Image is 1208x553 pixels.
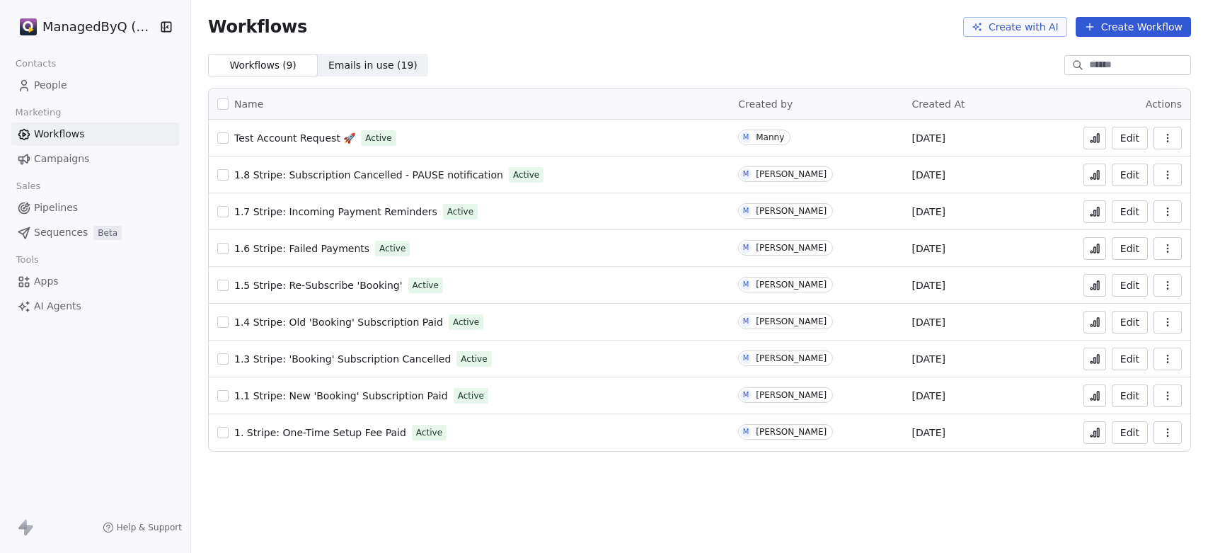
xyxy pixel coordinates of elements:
[11,122,179,146] a: Workflows
[743,132,749,143] div: M
[743,242,749,253] div: M
[234,206,437,217] span: 1.7 Stripe: Incoming Payment Reminders
[234,427,406,438] span: 1. Stripe: One-Time Setup Fee Paid
[743,389,749,401] div: M
[234,315,443,329] a: 1.4 Stripe: Old 'Booking' Subscription Paid
[756,280,827,290] div: [PERSON_NAME]
[34,274,59,289] span: Apps
[743,316,749,327] div: M
[11,196,179,220] a: Pipelines
[1112,164,1148,186] button: Edit
[458,389,484,402] span: Active
[756,169,827,179] div: [PERSON_NAME]
[1112,237,1148,260] a: Edit
[93,226,122,240] span: Beta
[1112,384,1148,407] button: Edit
[912,426,945,440] span: [DATE]
[513,169,539,181] span: Active
[963,17,1067,37] button: Create with AI
[1112,274,1148,297] button: Edit
[912,131,945,145] span: [DATE]
[756,206,827,216] div: [PERSON_NAME]
[20,18,37,35] img: Stripe.png
[34,200,78,215] span: Pipelines
[234,131,355,145] a: Test Account Request 🚀
[1112,348,1148,370] button: Edit
[738,98,793,110] span: Created by
[912,352,945,366] span: [DATE]
[34,78,67,93] span: People
[34,299,81,314] span: AI Agents
[234,205,437,219] a: 1.7 Stripe: Incoming Payment Reminders
[756,427,827,437] div: [PERSON_NAME]
[912,278,945,292] span: [DATE]
[234,426,406,440] a: 1. Stripe: One-Time Setup Fee Paid
[1146,98,1182,110] span: Actions
[234,278,403,292] a: 1.5 Stripe: Re-Subscribe 'Booking'
[34,152,89,166] span: Campaigns
[756,390,827,400] div: [PERSON_NAME]
[756,132,784,142] div: Manny
[234,352,451,366] a: 1.3 Stripe: 'Booking' Subscription Cancelled
[234,353,451,365] span: 1.3 Stripe: 'Booking' Subscription Cancelled
[234,389,448,403] a: 1.1 Stripe: New 'Booking' Subscription Paid
[1112,421,1148,444] button: Edit
[234,243,369,254] span: 1.6 Stripe: Failed Payments
[9,102,67,123] span: Marketing
[17,15,151,39] button: ManagedByQ (FZE)
[413,279,439,292] span: Active
[10,176,47,197] span: Sales
[1112,127,1148,149] button: Edit
[447,205,473,218] span: Active
[234,390,448,401] span: 1.1 Stripe: New 'Booking' Subscription Paid
[234,317,443,328] span: 1.4 Stripe: Old 'Booking' Subscription Paid
[234,241,369,256] a: 1.6 Stripe: Failed Payments
[9,53,62,74] span: Contacts
[1112,311,1148,333] button: Edit
[365,132,391,144] span: Active
[453,316,479,329] span: Active
[11,221,179,244] a: SequencesBeta
[208,17,307,37] span: Workflows
[103,522,182,533] a: Help & Support
[743,205,749,217] div: M
[912,315,945,329] span: [DATE]
[234,168,503,182] a: 1.8 Stripe: Subscription Cancelled - PAUSE notification
[11,270,179,293] a: Apps
[461,353,487,365] span: Active
[34,225,88,240] span: Sequences
[11,295,179,318] a: AI Agents
[912,389,945,403] span: [DATE]
[328,58,418,73] span: Emails in use ( 19 )
[10,249,45,270] span: Tools
[234,97,263,112] span: Name
[234,132,355,144] span: Test Account Request 🚀
[912,98,965,110] span: Created At
[1112,200,1148,223] button: Edit
[1076,17,1191,37] button: Create Workflow
[743,353,749,364] div: M
[912,168,945,182] span: [DATE]
[756,353,827,363] div: [PERSON_NAME]
[42,18,156,36] span: ManagedByQ (FZE)
[912,205,945,219] span: [DATE]
[912,241,945,256] span: [DATE]
[756,243,827,253] div: [PERSON_NAME]
[743,279,749,290] div: M
[379,242,405,255] span: Active
[756,317,827,326] div: [PERSON_NAME]
[34,127,85,142] span: Workflows
[117,522,182,533] span: Help & Support
[743,426,749,438] div: M
[11,147,179,171] a: Campaigns
[11,74,179,97] a: People
[234,280,403,291] span: 1.5 Stripe: Re-Subscribe 'Booking'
